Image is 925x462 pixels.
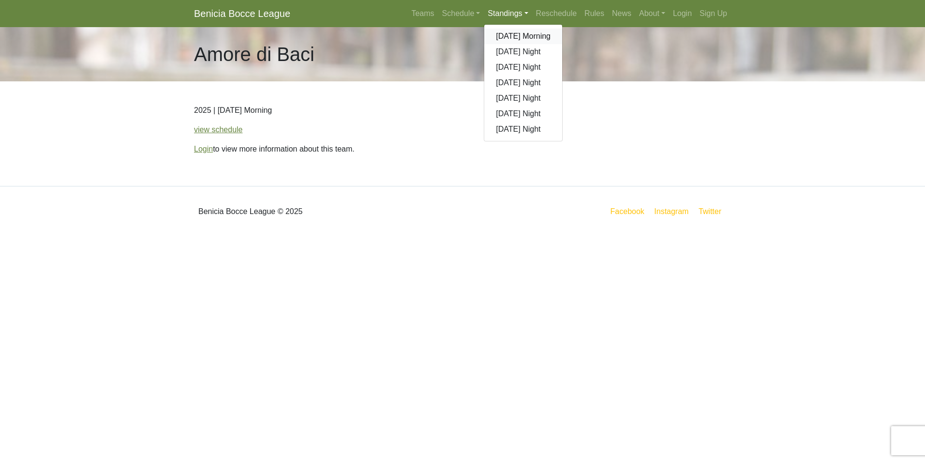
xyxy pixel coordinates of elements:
a: [DATE] Night [484,60,562,75]
a: Standings [484,4,532,23]
h1: Amore di Baci [194,43,314,66]
a: Benicia Bocce League [194,4,290,23]
a: Facebook [609,205,646,217]
p: 2025 | [DATE] Morning [194,105,731,116]
a: Reschedule [532,4,581,23]
a: view schedule [194,125,243,134]
a: Schedule [438,4,484,23]
a: Login [194,145,213,153]
a: Login [669,4,696,23]
a: [DATE] Night [484,91,562,106]
a: Teams [407,4,438,23]
a: Twitter [697,205,729,217]
a: Instagram [652,205,690,217]
a: [DATE] Night [484,44,562,60]
div: Benicia Bocce League © 2025 [187,194,462,229]
a: [DATE] Morning [484,29,562,44]
a: Rules [581,4,608,23]
a: News [608,4,635,23]
a: About [635,4,669,23]
a: Sign Up [696,4,731,23]
a: [DATE] Night [484,75,562,91]
p: to view more information about this team. [194,143,731,155]
a: [DATE] Night [484,122,562,137]
a: [DATE] Night [484,106,562,122]
div: Standings [484,24,563,141]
